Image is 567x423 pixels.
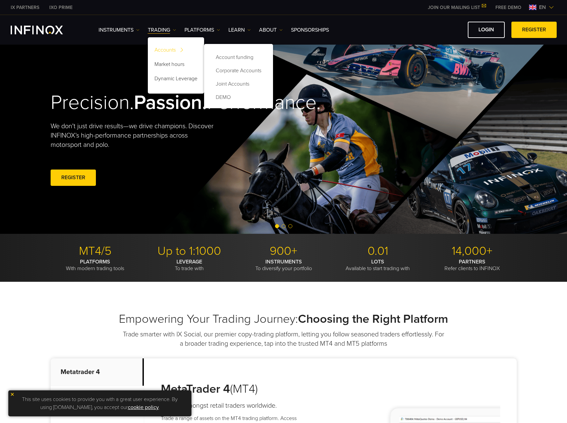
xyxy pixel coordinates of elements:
a: Learn [228,26,251,34]
a: JOIN OUR MAILING LIST [423,5,490,10]
a: INFINOX MENU [490,4,526,11]
a: ABOUT [259,26,283,34]
p: To diversify your portfolio [239,258,328,272]
p: MT4/5 [51,244,140,258]
a: Joint Accounts [211,77,266,91]
strong: Passion. [134,91,207,115]
a: Instruments [99,26,140,34]
p: 900+ [239,244,328,258]
span: Go to slide 2 [282,224,286,228]
h2: Empowering Your Trading Journey: [51,312,517,326]
a: REGISTER [51,170,96,186]
strong: LEVERAGE [176,258,202,265]
h4: Popular amongst retail traders worldwide. [161,401,320,410]
a: INFINOX [6,4,44,11]
p: 14,000+ [427,244,517,258]
h2: Precision. Performance. [51,91,260,115]
a: Market hours [148,58,204,73]
strong: PLATFORMS [80,258,110,265]
a: PLATFORMS [184,26,220,34]
a: INFINOX [44,4,78,11]
p: To trade with [145,258,234,272]
p: This site uses cookies to provide you with a great user experience. By using [DOMAIN_NAME], you a... [12,394,188,413]
a: SPONSORSHIPS [291,26,329,34]
span: en [536,3,549,11]
strong: MetaTrader 4 [161,382,230,396]
a: cookie policy [128,404,159,411]
p: With modern trading tools [51,258,140,272]
p: Trade smarter with IX Social, our premier copy-trading platform, letting you follow seasoned trad... [122,330,445,348]
a: Accounts [148,44,204,58]
img: yellow close icon [10,392,15,397]
h3: (MT4) [161,382,320,396]
a: Account funding [211,51,266,64]
a: Corporate Accounts [211,64,266,77]
p: We don't just drive results—we drive champions. Discover INFINOX’s high-performance partnerships ... [51,122,218,150]
p: Metatrader 4 [51,358,144,386]
p: Up to 1:1000 [145,244,234,258]
span: Go to slide 1 [275,224,279,228]
a: TRADING [148,26,176,34]
strong: INSTRUMENTS [265,258,302,265]
strong: PARTNERS [459,258,485,265]
a: Dynamic Leverage [148,73,204,87]
a: REGISTER [511,22,557,38]
strong: LOTS [371,258,384,265]
a: DEMO [211,91,266,104]
p: Refer clients to INFINOX [427,258,517,272]
strong: Choosing the Right Platform [298,312,448,326]
a: INFINOX Logo [11,26,79,34]
p: 0.01 [333,244,423,258]
p: Metatrader 5 [51,386,144,414]
p: Available to start trading with [333,258,423,272]
a: LOGIN [468,22,505,38]
span: Go to slide 3 [288,224,292,228]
